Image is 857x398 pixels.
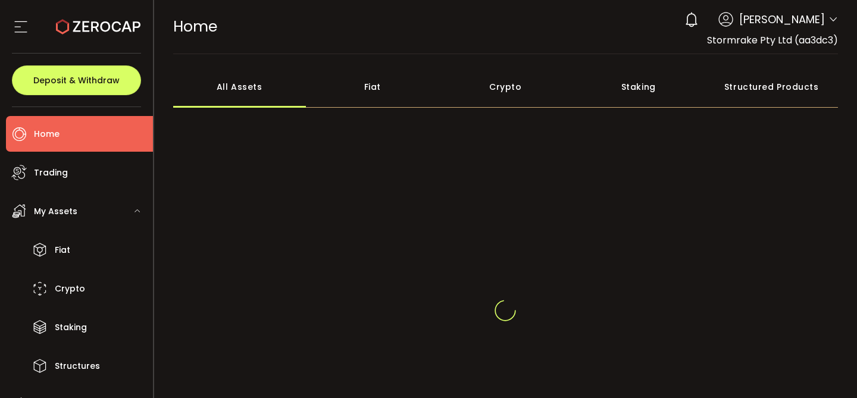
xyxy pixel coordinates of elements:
[707,33,838,47] span: Stormrake Pty Ltd (aa3dc3)
[439,66,573,108] div: Crypto
[173,16,217,37] span: Home
[173,66,306,108] div: All Assets
[34,203,77,220] span: My Assets
[739,11,825,27] span: [PERSON_NAME]
[55,319,87,336] span: Staking
[705,66,839,108] div: Structured Products
[55,280,85,297] span: Crypto
[33,76,120,84] span: Deposit & Withdraw
[572,66,705,108] div: Staking
[34,164,68,181] span: Trading
[55,242,70,259] span: Fiat
[34,126,60,143] span: Home
[55,358,100,375] span: Structures
[12,65,141,95] button: Deposit & Withdraw
[306,66,439,108] div: Fiat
